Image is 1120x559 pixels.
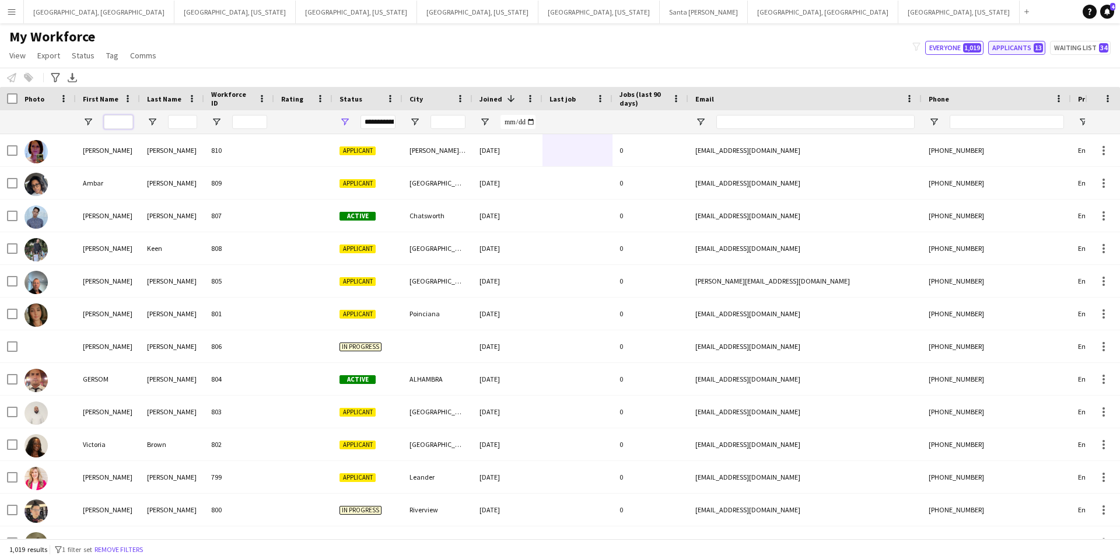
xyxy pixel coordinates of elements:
span: Email [695,95,714,103]
div: [EMAIL_ADDRESS][DOMAIN_NAME] [688,428,922,460]
div: [PHONE_NUMBER] [922,298,1071,330]
div: 798 [204,526,274,558]
div: [PERSON_NAME] [76,265,140,297]
a: Tag [101,48,123,63]
div: [PHONE_NUMBER] [922,363,1071,395]
div: 804 [204,363,274,395]
div: [PERSON_NAME] [76,298,140,330]
div: [PERSON_NAME] [140,461,204,493]
div: 0 [612,232,688,264]
div: [GEOGRAPHIC_DATA] [402,265,473,297]
div: [PERSON_NAME] [76,461,140,493]
div: 800 [204,494,274,526]
span: Applicant [339,473,376,482]
div: [PERSON_NAME] [76,134,140,166]
div: [PERSON_NAME] [76,200,140,232]
div: [PERSON_NAME] [140,298,204,330]
div: 0 [612,526,688,558]
div: [PERSON_NAME][EMAIL_ADDRESS][DOMAIN_NAME] [688,265,922,297]
button: [GEOGRAPHIC_DATA], [US_STATE] [417,1,538,23]
div: [PERSON_NAME] [140,265,204,297]
div: 810 [204,134,274,166]
button: Open Filter Menu [695,117,706,127]
span: 4 [1110,3,1115,11]
div: [PHONE_NUMBER] [922,330,1071,362]
span: First Name [83,95,118,103]
div: [PHONE_NUMBER] [922,396,1071,428]
div: [GEOGRAPHIC_DATA] [402,232,473,264]
img: Christina Gonzalez [24,303,48,327]
div: 806 [204,330,274,362]
button: Santa [PERSON_NAME] [660,1,748,23]
button: [GEOGRAPHIC_DATA], [US_STATE] [898,1,1020,23]
div: [PERSON_NAME] [140,167,204,199]
span: Applicant [339,408,376,417]
div: 0 [612,200,688,232]
div: Leander [402,461,473,493]
div: 0 [612,396,688,428]
span: Jobs (last 90 days) [619,90,667,107]
div: [PERSON_NAME] [76,330,140,362]
div: Keen [140,232,204,264]
app-action-btn: Advanced filters [48,71,62,85]
span: Export [37,50,60,61]
div: Ambar [76,167,140,199]
img: Ashley Horner [24,467,48,490]
span: 34 [1099,43,1108,53]
span: Joined [480,95,502,103]
div: 0 [612,428,688,460]
span: In progress [339,343,381,351]
div: [GEOGRAPHIC_DATA] [402,167,473,199]
img: Ambar Rodriguez [24,173,48,196]
div: [EMAIL_ADDRESS][DOMAIN_NAME] [688,396,922,428]
div: GERSOM [76,363,140,395]
div: 801 [204,298,274,330]
button: Open Filter Menu [339,117,350,127]
button: Open Filter Menu [83,117,93,127]
a: Comms [125,48,161,63]
input: First Name Filter Input [104,115,133,129]
span: Rating [281,95,303,103]
button: [GEOGRAPHIC_DATA], [GEOGRAPHIC_DATA] [748,1,898,23]
span: Comms [130,50,156,61]
input: Phone Filter Input [950,115,1064,129]
div: [EMAIL_ADDRESS][DOMAIN_NAME] [688,232,922,264]
div: [DATE] [473,330,542,362]
div: 0 [612,330,688,362]
div: [PERSON_NAME][DEMOGRAPHIC_DATA] [402,134,473,166]
div: 0 [612,167,688,199]
img: Brent Lemberg [24,271,48,294]
div: [DATE] [473,134,542,166]
span: Last job [549,95,576,103]
button: Applicants13 [988,41,1045,55]
span: 1,019 [963,43,981,53]
div: 0 [612,461,688,493]
div: Victoria [76,428,140,460]
img: Victoria Brown [24,434,48,457]
div: [DATE] [473,396,542,428]
div: [PERSON_NAME] [140,396,204,428]
div: [DATE] [473,461,542,493]
button: Everyone1,019 [925,41,984,55]
div: [GEOGRAPHIC_DATA] [402,428,473,460]
div: 808 [204,232,274,264]
div: [DATE] [473,265,542,297]
div: [GEOGRAPHIC_DATA] [402,396,473,428]
div: [PERSON_NAME] [140,200,204,232]
img: Ziya Pleasant-Paramo [24,532,48,555]
div: [EMAIL_ADDRESS][DOMAIN_NAME] [688,330,922,362]
div: [EMAIL_ADDRESS][DOMAIN_NAME] [688,363,922,395]
div: 809 [204,167,274,199]
img: Ricardo Martinez [24,499,48,523]
div: [EMAIL_ADDRESS][DOMAIN_NAME] [688,298,922,330]
div: 0 [612,363,688,395]
div: 802 [204,428,274,460]
div: 0 [612,494,688,526]
div: [EMAIL_ADDRESS][DOMAIN_NAME] [688,200,922,232]
a: View [5,48,30,63]
button: [GEOGRAPHIC_DATA], [US_STATE] [174,1,296,23]
button: Open Filter Menu [147,117,157,127]
span: Status [72,50,94,61]
div: [DATE] [473,363,542,395]
div: [PERSON_NAME] [140,330,204,362]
